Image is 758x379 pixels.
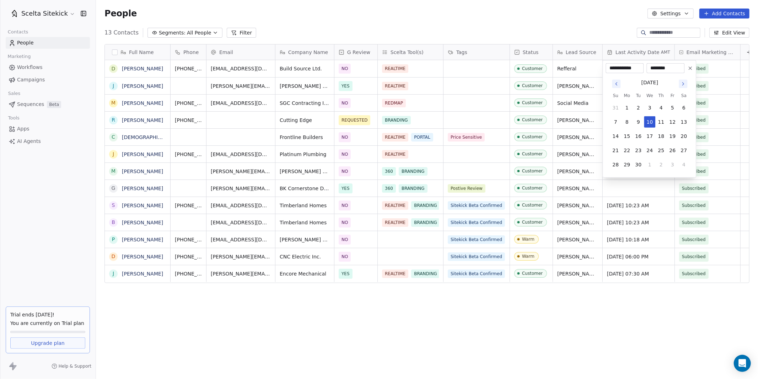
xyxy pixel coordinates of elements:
[610,92,622,99] th: Sunday
[678,159,690,170] button: 4
[633,130,644,142] button: 16
[610,116,622,128] button: 7
[622,116,633,128] button: 8
[622,102,633,113] button: 1
[633,92,644,99] th: Tuesday
[678,145,690,156] button: 27
[656,102,667,113] button: 4
[633,116,644,128] button: 9
[678,116,690,128] button: 13
[633,102,644,113] button: 2
[644,102,656,113] button: 3
[622,159,633,170] button: 29
[667,145,678,156] button: 26
[644,92,656,99] th: Wednesday
[622,130,633,142] button: 15
[656,92,667,99] th: Thursday
[678,92,690,99] th: Saturday
[644,145,656,156] button: 24
[633,145,644,156] button: 23
[656,116,667,128] button: 11
[667,116,678,128] button: 12
[656,159,667,170] button: 2
[667,159,678,170] button: 3
[610,145,622,156] button: 21
[667,102,678,113] button: 5
[622,145,633,156] button: 22
[622,92,633,99] th: Monday
[610,102,622,113] button: 31
[678,130,690,142] button: 20
[610,130,622,142] button: 14
[667,130,678,142] button: 19
[633,159,644,170] button: 30
[656,130,667,142] button: 18
[678,79,688,89] button: Go to next month
[612,79,622,89] button: Go to previous month
[644,130,656,142] button: 17
[667,92,678,99] th: Friday
[656,145,667,156] button: 25
[644,116,656,128] button: 10
[641,79,658,86] div: [DATE]
[678,102,690,113] button: 6
[644,159,656,170] button: 1
[610,159,622,170] button: 28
